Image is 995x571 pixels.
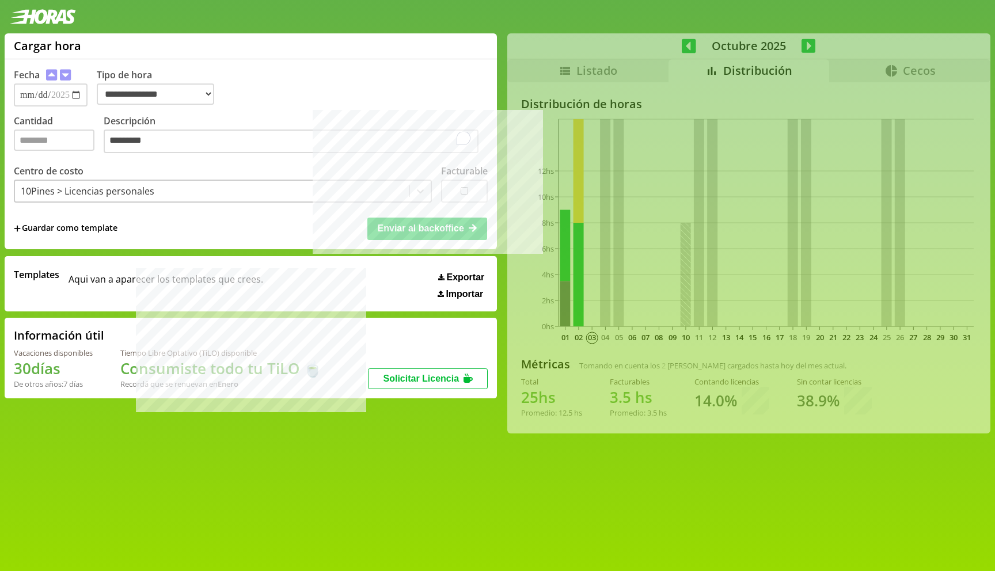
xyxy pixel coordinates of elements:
b: Enero [218,379,238,389]
select: Tipo de hora [97,83,214,105]
label: Centro de costo [14,165,83,177]
div: Recordá que se renuevan en [120,379,322,389]
div: Tiempo Libre Optativo (TiLO) disponible [120,348,322,358]
span: Aqui van a aparecer los templates que crees. [69,268,263,299]
button: Solicitar Licencia [368,368,488,389]
span: Enviar al backoffice [378,223,464,233]
span: Solicitar Licencia [383,374,459,383]
span: Exportar [447,272,485,283]
div: Vacaciones disponibles [14,348,93,358]
label: Facturable [441,165,488,177]
label: Fecha [14,68,40,81]
img: logotipo [9,9,76,24]
div: De otros años: 7 días [14,379,93,389]
span: Importar [446,289,483,299]
h1: 30 días [14,358,93,379]
label: Descripción [104,115,488,157]
label: Cantidad [14,115,104,157]
h1: Consumiste todo tu TiLO 🍵 [120,358,322,379]
span: + [14,222,21,235]
span: +Guardar como template [14,222,117,235]
label: Tipo de hora [97,68,223,106]
h1: Cargar hora [14,38,81,54]
input: Cantidad [14,130,94,151]
h2: Información útil [14,328,104,343]
div: 10Pines > Licencias personales [21,185,154,197]
span: Templates [14,268,59,281]
textarea: To enrich screen reader interactions, please activate Accessibility in Grammarly extension settings [104,130,478,154]
button: Enviar al backoffice [367,218,487,239]
button: Exportar [435,272,488,283]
